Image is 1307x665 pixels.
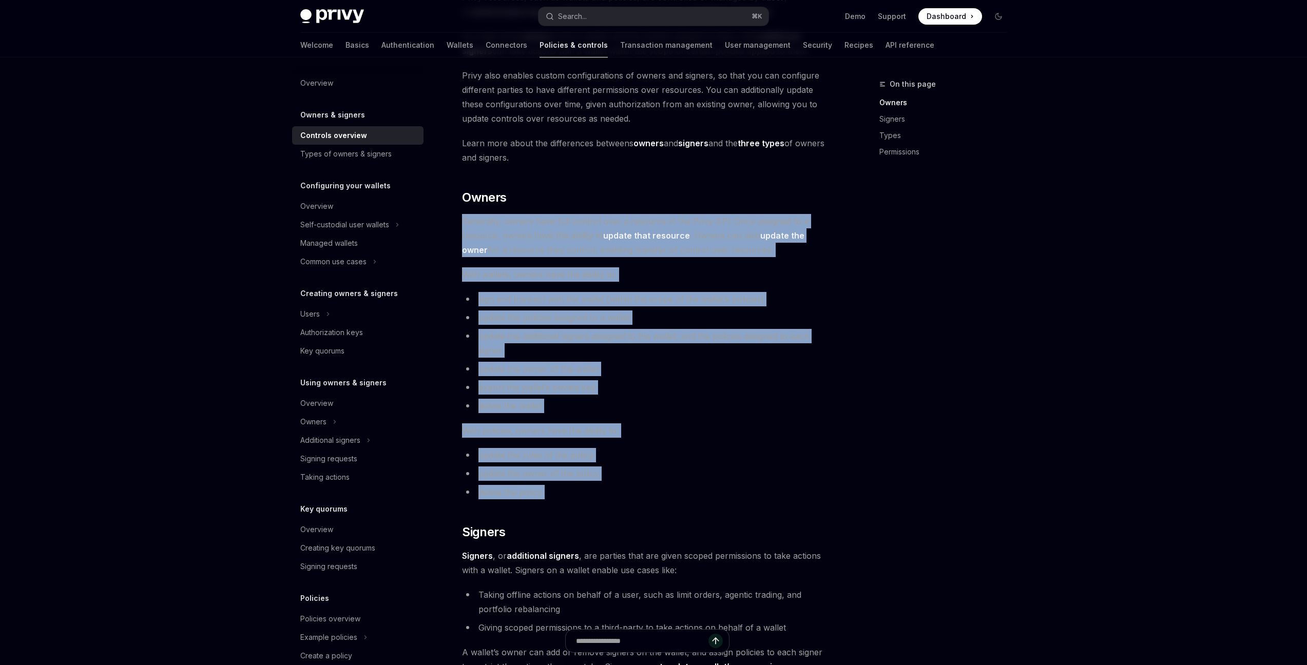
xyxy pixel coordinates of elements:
[381,33,434,57] a: Authentication
[890,78,936,90] span: On this page
[300,542,375,554] div: Creating key quorums
[633,138,664,149] a: owners
[462,485,832,499] li: delete the policy
[300,503,348,515] h5: Key quorums
[292,145,424,163] a: Types of owners & signers
[462,524,505,540] span: Signers
[300,148,392,160] div: Types of owners & signers
[478,401,542,411] span: delete the wallet
[300,77,333,89] div: Overview
[725,33,791,57] a: User management
[708,634,723,648] button: Send message
[879,111,1015,127] a: Signers
[878,11,906,22] a: Support
[540,33,608,57] a: Policies & controls
[300,592,329,604] h5: Policies
[300,256,367,268] div: Common use cases
[300,650,352,662] div: Create a policy
[300,237,358,249] div: Managed wallets
[300,377,387,389] h5: Using owners & signers
[603,230,690,241] strong: update that resource
[300,219,389,231] div: Self-custodial user wallets
[345,33,369,57] a: Basics
[486,33,527,57] a: Connectors
[478,364,599,374] span: update the owner of the wallet
[462,136,832,165] span: Learn more about the differences betweens and and the of owners and signers.
[678,138,708,148] strong: signers
[292,126,424,145] a: Controls overview
[927,11,966,22] span: Dashboard
[879,144,1015,160] a: Permissions
[478,294,764,304] span: sign and transact with the wallet (within the scope of the wallet’s policies)
[292,342,424,360] a: Key quorums
[300,471,350,483] div: Taking actions
[462,551,493,561] strong: Signers
[292,468,424,486] a: Taking actions
[462,189,506,206] span: Owners
[300,560,357,573] div: Signing requests
[462,448,832,462] li: update the rules of the policy
[292,539,424,557] a: Creating key quorums
[300,326,363,339] div: Authorization keys
[886,33,934,57] a: API reference
[292,394,424,413] a: Overview
[292,449,424,468] a: Signing requests
[478,312,630,323] span: update the policies assigned to a wallet
[292,234,424,252] a: Managed wallets
[300,9,364,24] img: dark logo
[292,74,424,92] a: Overview
[507,551,579,561] strong: additional signers
[845,11,866,22] a: Demo
[539,7,768,26] button: Search...⌘K
[478,382,595,393] span: export the wallet’s private key
[300,308,320,320] div: Users
[678,138,708,149] a: signers
[292,323,424,342] a: Authorization keys
[300,109,365,121] h5: Owners & signers
[300,523,333,536] div: Overview
[300,287,398,300] h5: Creating owners & signers
[620,33,713,57] a: Transaction management
[558,10,587,23] div: Search...
[478,331,809,356] span: update the additional signers assigned to the wallet, and the policies assigned to each signer
[738,138,784,148] strong: three types
[300,613,360,625] div: Policies overview
[300,631,357,643] div: Example policies
[300,200,333,212] div: Overview
[292,557,424,576] a: Signing requests
[292,197,424,216] a: Overview
[633,138,664,148] strong: owners
[462,267,832,282] span: With wallets, owners have the ability to:
[738,138,784,149] a: three types
[844,33,873,57] a: Recipes
[300,434,360,446] div: Additional signers
[918,8,982,25] a: Dashboard
[300,453,357,465] div: Signing requests
[462,68,832,126] span: Privy also enables custom configurations of owners and signers, so that you can configure differe...
[292,647,424,665] a: Create a policy
[752,12,762,21] span: ⌘ K
[300,397,333,409] div: Overview
[462,620,832,635] li: Giving scoped permissions to a third-party to take actions on behalf of a wallet
[447,33,473,57] a: Wallets
[300,416,326,428] div: Owners
[879,94,1015,111] a: Owners
[990,8,1007,25] button: Toggle dark mode
[462,423,832,438] span: With policies, owners have the ability to:
[462,214,832,257] span: Generally, owners have full control over a resource in the Privy API. Once assigned to a resource...
[803,33,832,57] a: Security
[462,588,832,616] li: Taking offline actions on behalf of a user, such as limit orders, agentic trading, and portfolio ...
[462,466,832,481] li: update the owner of the policy
[300,345,344,357] div: Key quorums
[879,127,1015,144] a: Types
[300,180,391,192] h5: Configuring your wallets
[292,520,424,539] a: Overview
[300,33,333,57] a: Welcome
[462,549,832,577] span: , or , are parties that are given scoped permissions to take actions with a wallet. Signers on a ...
[300,129,367,142] div: Controls overview
[292,610,424,628] a: Policies overview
